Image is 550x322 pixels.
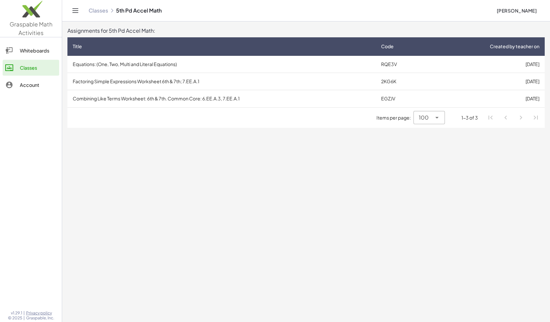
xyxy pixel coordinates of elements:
span: Created by teacher on [490,43,539,50]
td: RQE3V [376,56,428,73]
td: [DATE] [428,56,545,73]
a: Classes [89,7,108,14]
span: [PERSON_NAME] [496,8,537,14]
div: 1-3 of 3 [461,114,478,121]
div: Classes [20,64,57,72]
span: Title [73,43,82,50]
span: Code [381,43,394,50]
div: Account [20,81,57,89]
span: v1.29.1 [11,310,22,316]
td: Factoring Simple Expressions Worksheet 6th & 7th; 7.EE.A.1 [67,73,376,90]
td: [DATE] [428,90,545,107]
span: © 2025 [8,315,22,321]
span: | [23,310,25,316]
span: 100 [419,114,429,122]
a: Whiteboards [3,43,59,58]
nav: Pagination Navigation [483,110,543,125]
span: Graspable Math Activities [10,20,53,36]
span: Items per page: [376,114,413,121]
td: Combining Like Terms Worksheet: 6th & 7th. Common Core: 6.EE.A.3, 7.EE.A.1 [67,90,376,107]
div: Assignments for 5th Pd Accel Math: [67,27,545,35]
a: Account [3,77,59,93]
a: Privacy policy [26,310,54,316]
a: Classes [3,60,59,76]
button: Toggle navigation [70,5,81,16]
td: EGZJV [376,90,428,107]
span: Graspable, Inc. [26,315,54,321]
td: Equations: (One, Two, Multi and Literal Equations) [67,56,376,73]
td: 2KG6K [376,73,428,90]
div: Whiteboards [20,47,57,54]
span: | [23,315,25,321]
button: [PERSON_NAME] [491,5,542,17]
td: [DATE] [428,73,545,90]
